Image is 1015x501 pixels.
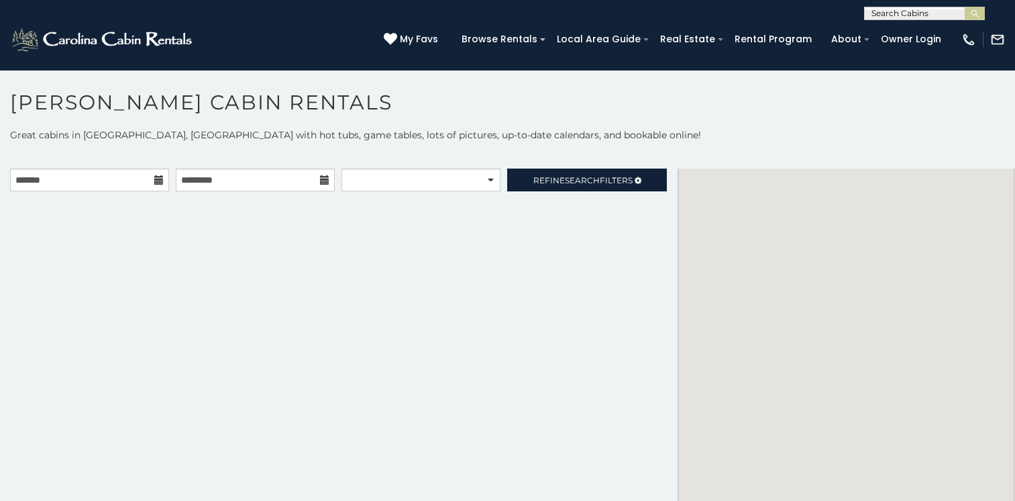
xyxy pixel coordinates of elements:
a: Real Estate [653,29,722,50]
a: Local Area Guide [550,29,647,50]
span: Search [565,175,600,185]
a: Browse Rentals [455,29,544,50]
img: White-1-2.png [10,26,196,53]
a: Owner Login [874,29,948,50]
a: About [824,29,868,50]
span: Refine Filters [533,175,633,185]
a: My Favs [384,32,441,47]
a: Rental Program [728,29,818,50]
span: My Favs [400,32,438,46]
img: phone-regular-white.png [961,32,976,47]
img: mail-regular-white.png [990,32,1005,47]
a: RefineSearchFilters [507,169,666,191]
